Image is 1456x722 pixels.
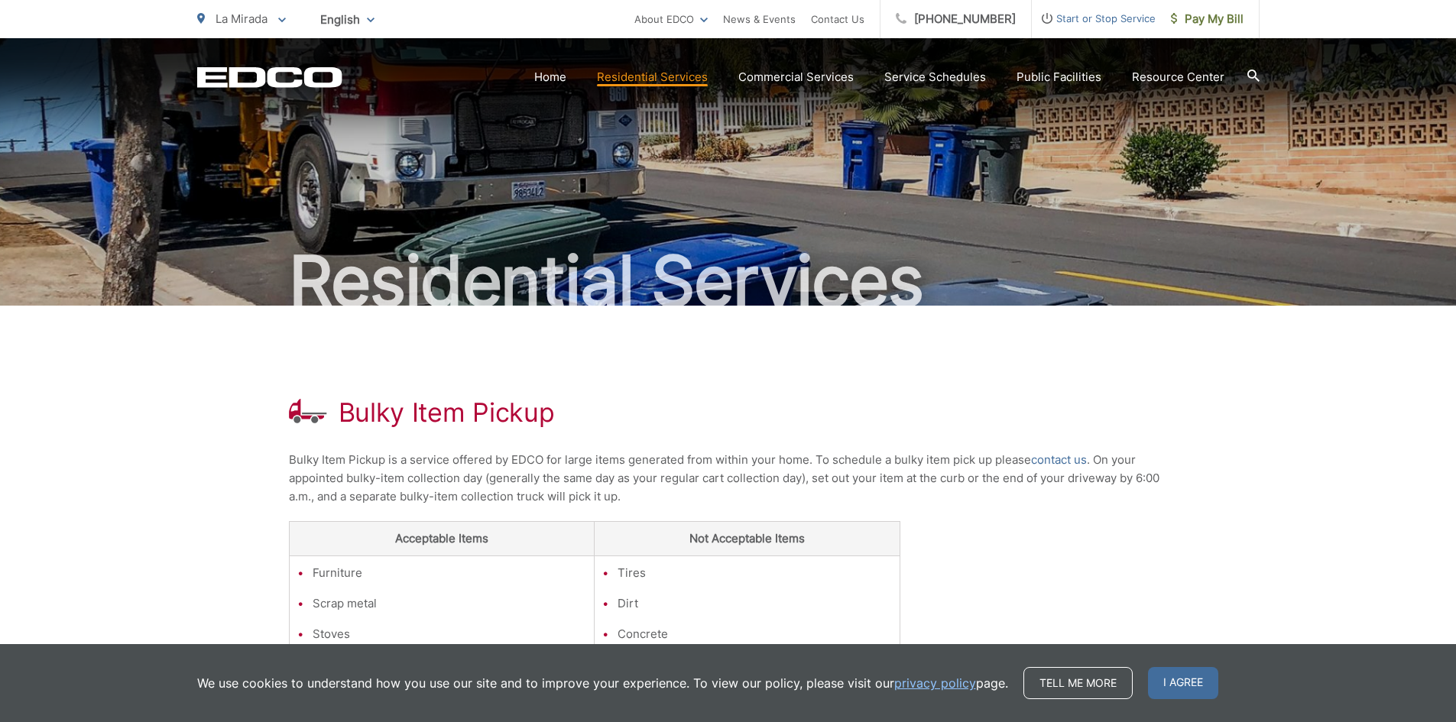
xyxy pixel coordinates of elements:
[216,11,268,26] span: La Mirada
[1023,667,1133,699] a: Tell me more
[289,451,1168,506] p: Bulky Item Pickup is a service offered by EDCO for large items generated from within your home. T...
[534,68,566,86] a: Home
[1132,68,1224,86] a: Resource Center
[894,674,976,692] a: privacy policy
[618,594,892,613] li: Dirt
[723,10,796,28] a: News & Events
[313,564,587,582] li: Furniture
[197,674,1008,692] p: We use cookies to understand how you use our site and to improve your experience. To view our pol...
[197,66,342,88] a: EDCD logo. Return to the homepage.
[1148,667,1218,699] span: I agree
[1031,451,1087,469] a: contact us
[313,625,587,643] li: Stoves
[738,68,854,86] a: Commercial Services
[618,625,892,643] li: Concrete
[339,397,555,428] h1: Bulky Item Pickup
[618,564,892,582] li: Tires
[309,6,386,33] span: English
[884,68,986,86] a: Service Schedules
[689,531,805,546] strong: Not Acceptable Items
[634,10,708,28] a: About EDCO
[1171,10,1244,28] span: Pay My Bill
[197,243,1260,319] h2: Residential Services
[313,594,587,613] li: Scrap metal
[597,68,708,86] a: Residential Services
[1017,68,1101,86] a: Public Facilities
[395,531,488,546] strong: Acceptable Items
[811,10,864,28] a: Contact Us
